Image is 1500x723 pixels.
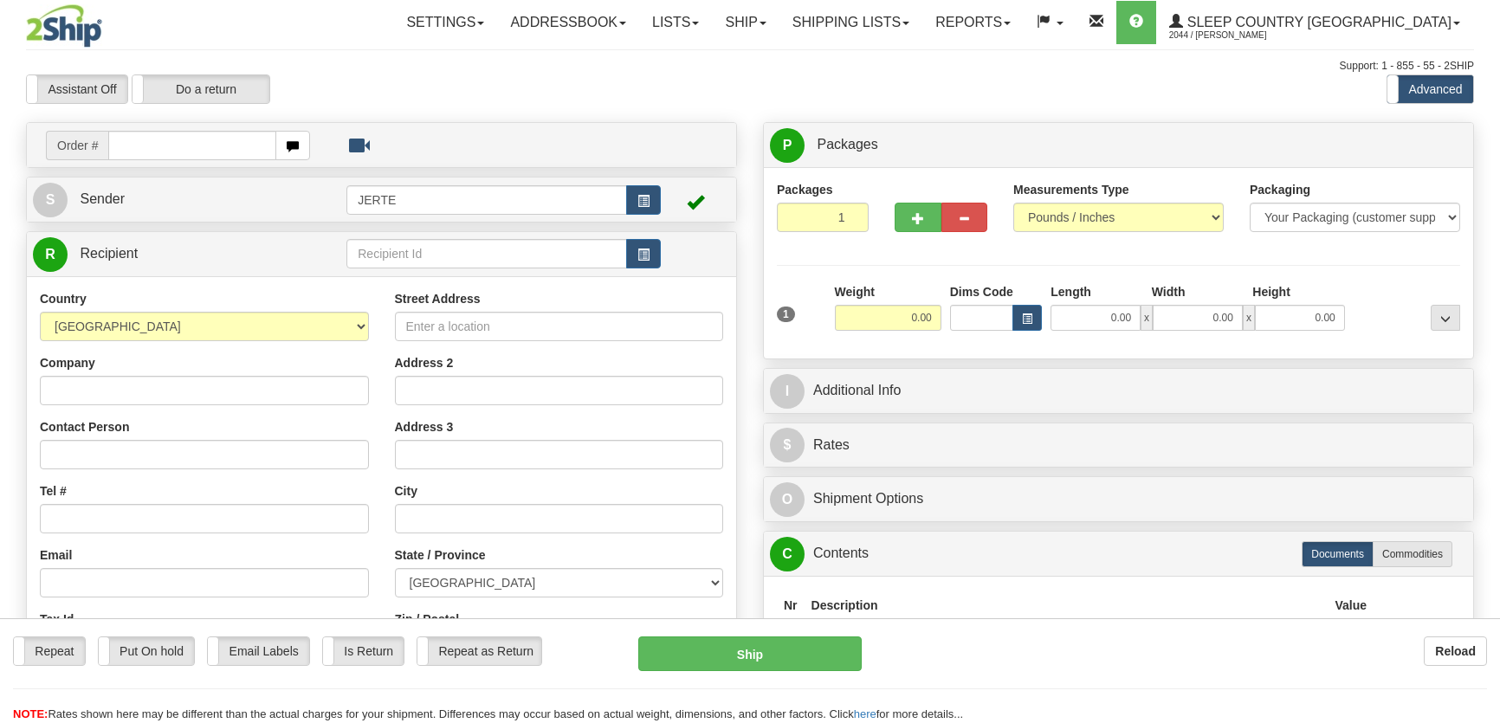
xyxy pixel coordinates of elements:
[33,183,68,217] span: S
[26,4,102,48] img: logo2044.jpg
[770,482,805,517] span: O
[40,610,74,628] label: Tax Id
[1387,75,1473,103] label: Advanced
[395,482,417,500] label: City
[33,236,312,272] a: R Recipient
[770,428,1467,463] a: $Rates
[393,1,497,44] a: Settings
[1424,636,1487,666] button: Reload
[1152,283,1186,300] label: Width
[1431,305,1460,331] div: ...
[395,610,460,628] label: Zip / Postal
[346,239,626,268] input: Recipient Id
[13,707,48,720] span: NOTE:
[835,283,875,300] label: Weight
[1250,181,1310,198] label: Packaging
[805,590,1329,622] th: Description
[950,283,1013,300] label: Dims Code
[99,637,195,665] label: Put On hold
[417,637,541,665] label: Repeat as Return
[1169,27,1299,44] span: 2044 / [PERSON_NAME]
[27,75,127,103] label: Assistant Off
[1156,1,1473,44] a: Sleep Country [GEOGRAPHIC_DATA] 2044 / [PERSON_NAME]
[1435,644,1476,658] b: Reload
[638,636,863,671] button: Ship
[922,1,1024,44] a: Reports
[40,418,129,436] label: Contact Person
[323,637,404,665] label: Is Return
[395,546,486,564] label: State / Province
[395,354,454,371] label: Address 2
[133,75,269,103] label: Do a return
[777,590,805,622] th: Nr
[770,536,1467,571] a: CContents
[33,237,68,272] span: R
[779,1,922,44] a: Shipping lists
[1302,541,1374,567] label: Documents
[1141,305,1153,331] span: x
[1183,15,1452,29] span: Sleep Country [GEOGRAPHIC_DATA]
[1051,283,1091,300] label: Length
[770,537,805,571] span: C
[770,128,805,163] span: P
[395,312,724,341] input: Enter a location
[854,707,876,720] a: here
[14,637,85,665] label: Repeat
[1243,305,1255,331] span: x
[395,290,481,307] label: Street Address
[46,131,108,160] span: Order #
[80,191,125,206] span: Sender
[26,59,1474,74] div: Support: 1 - 855 - 55 - 2SHIP
[1373,541,1452,567] label: Commodities
[770,374,805,409] span: I
[208,637,309,665] label: Email Labels
[770,481,1467,517] a: OShipment Options
[817,137,877,152] span: Packages
[1252,283,1290,300] label: Height
[40,354,95,371] label: Company
[395,418,454,436] label: Address 3
[40,546,72,564] label: Email
[80,246,138,261] span: Recipient
[1013,181,1129,198] label: Measurements Type
[497,1,639,44] a: Addressbook
[1328,590,1374,622] th: Value
[712,1,779,44] a: Ship
[40,482,67,500] label: Tel #
[777,181,833,198] label: Packages
[777,307,795,322] span: 1
[770,373,1467,409] a: IAdditional Info
[40,290,87,307] label: Country
[346,185,626,215] input: Sender Id
[770,428,805,462] span: $
[33,182,346,217] a: S Sender
[639,1,712,44] a: Lists
[770,127,1467,163] a: P Packages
